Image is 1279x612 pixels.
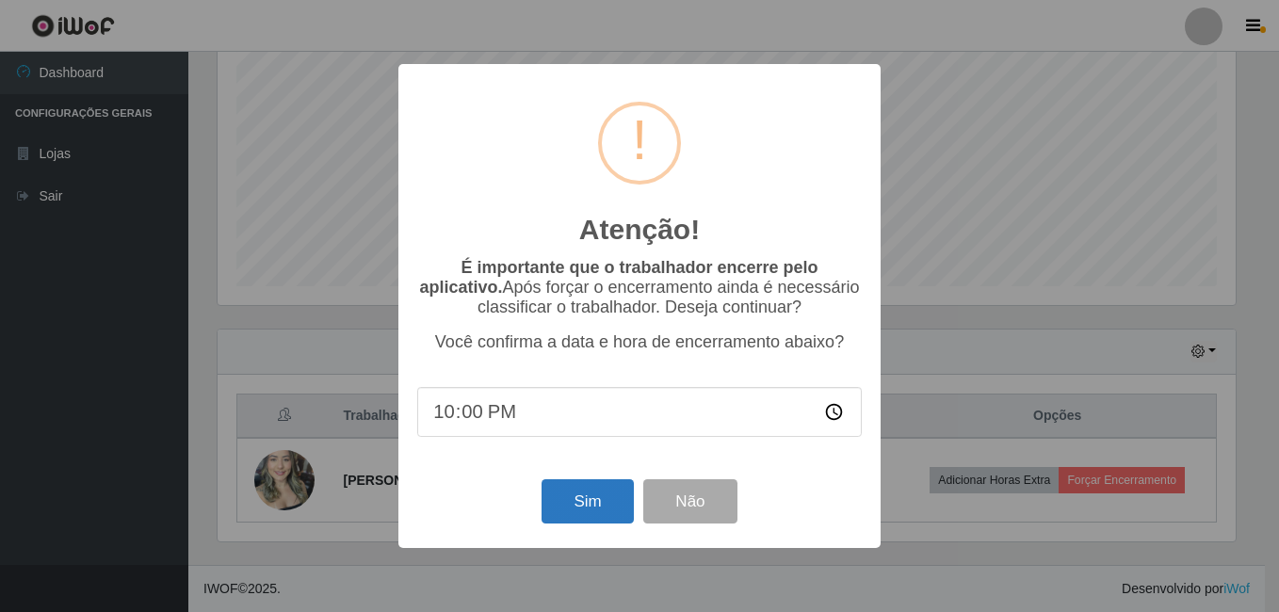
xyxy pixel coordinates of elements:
p: Após forçar o encerramento ainda é necessário classificar o trabalhador. Deseja continuar? [417,258,862,317]
b: É importante que o trabalhador encerre pelo aplicativo. [419,258,818,297]
h2: Atenção! [579,213,700,247]
button: Sim [542,479,633,523]
p: Você confirma a data e hora de encerramento abaixo? [417,332,862,352]
button: Não [643,479,737,523]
